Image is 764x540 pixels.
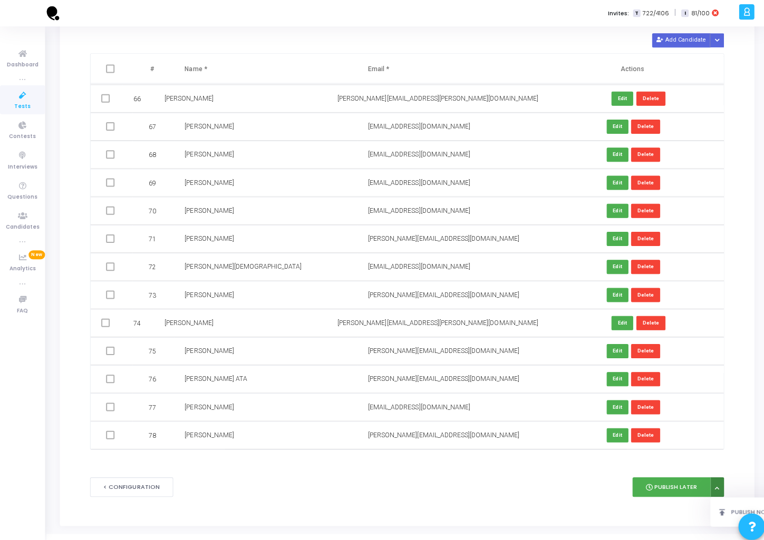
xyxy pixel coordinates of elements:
button: Delete [633,91,662,105]
button: Delete [628,175,657,189]
span: Questions [7,192,37,201]
span: [PERSON_NAME] [184,429,233,437]
button: Edit [604,175,625,189]
button: Delete [628,426,657,440]
span: [PERSON_NAME][EMAIL_ADDRESS][DOMAIN_NAME] [366,374,517,381]
span: 72 [148,261,155,271]
span: Contests [9,132,36,141]
span: [PERSON_NAME] [184,346,233,353]
span: [EMAIL_ADDRESS][DOMAIN_NAME] [366,122,468,130]
span: Dashboard [7,60,38,69]
span: [PERSON_NAME][EMAIL_ADDRESS][PERSON_NAME][DOMAIN_NAME] [336,94,536,102]
span: 71 [148,233,155,243]
span: [PERSON_NAME] [184,150,233,158]
span: FAQ [17,305,28,314]
th: Email * [356,54,538,83]
button: Edit [604,398,625,413]
button: Delete [628,231,657,245]
span: 74 [132,317,140,327]
button: Delete [628,203,657,217]
span: 77 [148,401,155,410]
span: [PERSON_NAME] [184,290,233,297]
button: Edit [604,203,625,217]
button: Edit [604,426,625,440]
span: [PERSON_NAME] [163,94,212,102]
button: Delete [633,315,662,329]
button: Delete [628,259,657,273]
button: Edit [604,342,625,357]
button: Delete [628,119,657,133]
span: [PERSON_NAME][EMAIL_ADDRESS][DOMAIN_NAME] [366,234,517,241]
span: [PERSON_NAME] [184,234,233,241]
button: Edit [608,91,630,105]
span: [EMAIL_ADDRESS][DOMAIN_NAME] [366,262,468,269]
button: Publish Later [630,475,708,495]
button: Edit [604,119,625,133]
span: 66 [132,94,140,103]
i: publish [714,505,723,515]
button: < Configuration [90,475,173,495]
span: New [28,249,45,258]
span: 81/100 [688,9,706,18]
span: [EMAIL_ADDRESS][DOMAIN_NAME] [366,206,468,213]
button: Edit [604,287,625,301]
button: Edit [604,231,625,245]
button: Edit [604,370,625,385]
span: Interviews [8,162,37,171]
span: [PERSON_NAME][EMAIL_ADDRESS][DOMAIN_NAME] [366,429,517,437]
button: Delete [628,287,657,301]
span: 722/4106 [640,9,666,18]
span: Analytics [9,263,36,272]
span: 69 [148,178,155,187]
span: [PERSON_NAME][EMAIL_ADDRESS][DOMAIN_NAME] [366,290,517,297]
button: Edit [604,259,625,273]
span: 78 [148,429,155,438]
th: # [132,54,173,83]
span: Tests [14,102,31,111]
button: Edit [604,147,625,161]
span: [PERSON_NAME] [184,178,233,185]
span: [EMAIL_ADDRESS][DOMAIN_NAME] [366,150,468,158]
span: [PERSON_NAME][DEMOGRAPHIC_DATA] [184,262,301,269]
th: Name * [173,54,356,83]
div: Button group with nested dropdown [707,33,721,47]
span: [PERSON_NAME] [163,318,212,325]
span: [PERSON_NAME] [184,401,233,409]
span: T [630,9,637,17]
span: 76 [148,373,155,382]
span: 73 [148,289,155,299]
span: 75 [148,345,155,355]
button: Edit [608,315,630,329]
span: 67 [148,122,155,131]
span: [PERSON_NAME] [184,122,233,130]
span: 70 [148,205,155,215]
span: [EMAIL_ADDRESS][DOMAIN_NAME] [366,178,468,185]
span: [EMAIL_ADDRESS][DOMAIN_NAME] [366,401,468,409]
label: Invites: [605,9,626,18]
span: [PERSON_NAME] [184,206,233,213]
button: Delete [628,398,657,413]
th: Actions [538,54,721,83]
span: | [671,7,673,18]
span: Candidates [6,222,40,231]
button: Delete [628,342,657,357]
span: [PERSON_NAME][EMAIL_ADDRESS][DOMAIN_NAME] [366,346,517,353]
span: [PERSON_NAME] ATA [184,374,246,381]
button: Add Candidate [649,33,707,47]
span: [PERSON_NAME][EMAIL_ADDRESS][PERSON_NAME][DOMAIN_NAME] [336,318,536,325]
button: Delete [628,370,657,385]
span: I [678,9,685,17]
span: 68 [148,150,155,159]
img: logo [42,3,63,24]
button: Delete [628,147,657,161]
